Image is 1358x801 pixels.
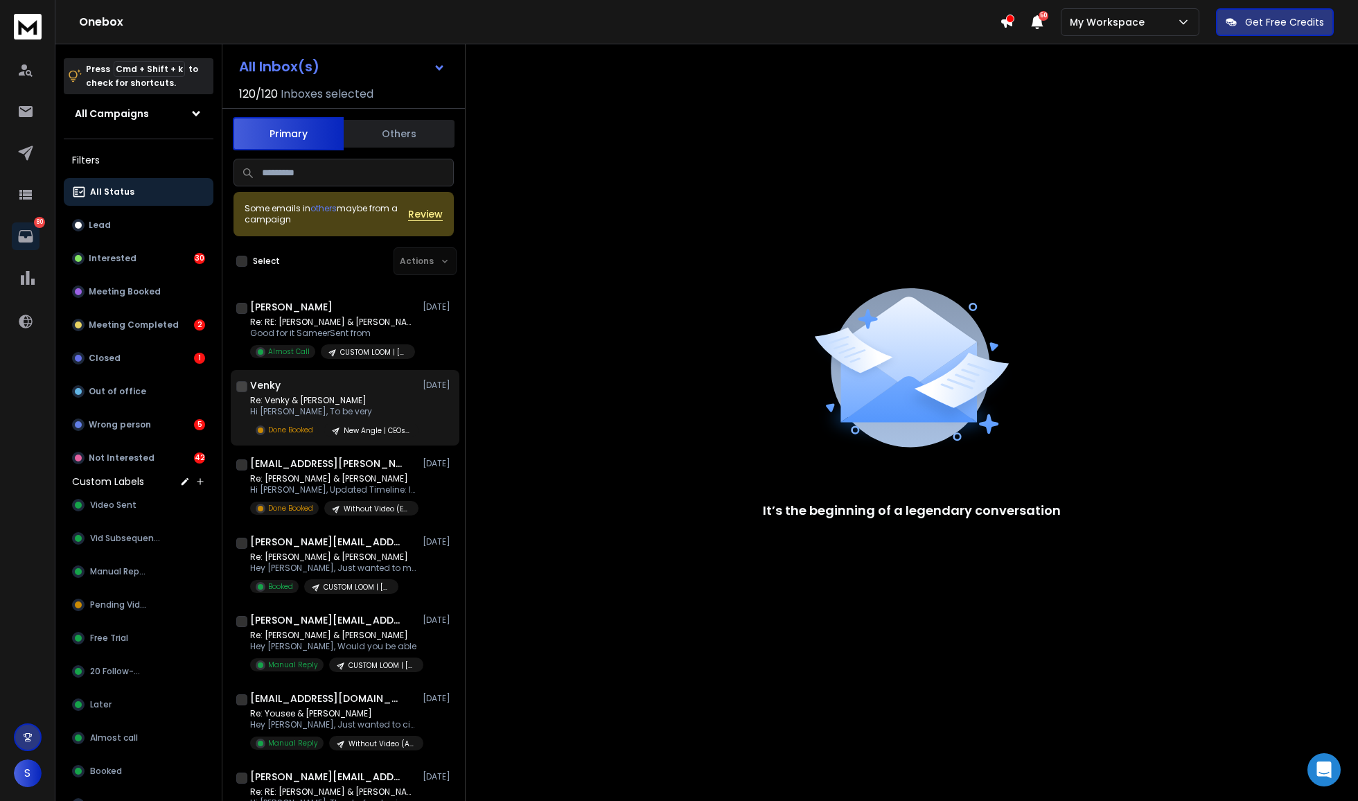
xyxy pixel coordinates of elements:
[64,724,213,752] button: Almost call
[64,311,213,339] button: Meeting Completed2
[64,178,213,206] button: All Status
[194,353,205,364] div: 1
[75,107,149,121] h1: All Campaigns
[423,693,454,704] p: [DATE]
[64,757,213,785] button: Booked
[89,386,146,397] p: Out of office
[90,533,163,544] span: Vid Subsequence
[90,599,150,610] span: Pending Video
[14,14,42,39] img: logo
[324,582,390,592] p: CUSTOM LOOM | [PERSON_NAME] | WHOLE WORLD
[423,536,454,547] p: [DATE]
[250,630,416,641] p: Re: [PERSON_NAME] & [PERSON_NAME]
[64,411,213,439] button: Wrong person5
[250,395,416,406] p: Re: Venky & [PERSON_NAME]
[12,222,39,250] a: 80
[64,245,213,272] button: Interested30
[64,591,213,619] button: Pending Video
[239,86,278,103] span: 120 / 120
[89,286,161,297] p: Meeting Booked
[268,346,310,357] p: Almost Call
[89,353,121,364] p: Closed
[64,491,213,519] button: Video Sent
[310,202,337,214] span: others
[90,186,134,197] p: All Status
[90,566,146,577] span: Manual Reply
[250,786,416,798] p: Re: RE: [PERSON_NAME] & [PERSON_NAME]
[423,771,454,782] p: [DATE]
[250,770,403,784] h1: [PERSON_NAME][EMAIL_ADDRESS][PERSON_NAME][DOMAIN_NAME]
[194,253,205,264] div: 30
[194,419,205,430] div: 5
[64,344,213,372] button: Closed1
[250,406,416,417] p: Hi [PERSON_NAME], To be very
[89,319,179,331] p: Meeting Completed
[194,452,205,464] div: 42
[344,425,410,436] p: New Angle | CEOs & Founders | [GEOGRAPHIC_DATA]
[763,501,1061,520] p: It’s the beginning of a legendary conversation
[408,207,443,221] button: Review
[64,378,213,405] button: Out of office
[349,739,415,749] p: Without Video (AI Automation Services)
[250,641,416,652] p: Hey [PERSON_NAME], Would you be able
[228,53,457,80] button: All Inbox(s)
[64,211,213,239] button: Lead
[250,457,403,470] h1: [EMAIL_ADDRESS][PERSON_NAME][DOMAIN_NAME]
[423,615,454,626] p: [DATE]
[250,535,403,549] h1: [PERSON_NAME][EMAIL_ADDRESS][PERSON_NAME][DOMAIN_NAME]
[1245,15,1324,29] p: Get Free Credits
[34,217,45,228] p: 80
[1039,11,1048,21] span: 50
[233,117,344,150] button: Primary
[89,452,155,464] p: Not Interested
[79,14,1000,30] h1: Onebox
[253,256,280,267] label: Select
[90,766,122,777] span: Booked
[89,220,111,231] p: Lead
[250,708,416,719] p: Re: Yousee & [PERSON_NAME]
[423,458,454,469] p: [DATE]
[1070,15,1150,29] p: My Workspace
[64,691,213,719] button: Later
[250,719,416,730] p: Hey [PERSON_NAME], Just wanted to circle
[344,118,455,149] button: Others
[86,62,198,90] p: Press to check for shortcuts.
[268,738,318,748] p: Manual Reply
[268,503,313,513] p: Done Booked
[64,444,213,472] button: Not Interested42
[268,425,313,435] p: Done Booked
[250,552,416,563] p: Re: [PERSON_NAME] & [PERSON_NAME]
[268,581,293,592] p: Booked
[250,613,403,627] h1: [PERSON_NAME][EMAIL_ADDRESS][DOMAIN_NAME]
[90,699,112,710] span: Later
[64,525,213,552] button: Vid Subsequence
[89,419,151,430] p: Wrong person
[340,347,407,358] p: CUSTOM LOOM | [PERSON_NAME] | WHOLE WORLD
[90,633,128,644] span: Free Trial
[90,500,136,511] span: Video Sent
[64,658,213,685] button: 20 Follow-up
[64,624,213,652] button: Free Trial
[194,319,205,331] div: 2
[14,759,42,787] button: S
[423,301,454,313] p: [DATE]
[64,150,213,170] h3: Filters
[281,86,373,103] h3: Inboxes selected
[114,61,185,77] span: Cmd + Shift + k
[268,660,318,670] p: Manual Reply
[90,666,145,677] span: 20 Follow-up
[344,504,410,514] p: Without Video (Email & AI Services)
[250,378,281,392] h1: Venky
[250,473,416,484] p: Re: [PERSON_NAME] & [PERSON_NAME]
[423,380,454,391] p: [DATE]
[72,475,144,488] h3: Custom Labels
[250,317,416,328] p: Re: RE: [PERSON_NAME] & [PERSON_NAME]
[89,253,136,264] p: Interested
[250,563,416,574] p: Hey [PERSON_NAME], Just wanted to make
[90,732,138,743] span: Almost call
[1216,8,1334,36] button: Get Free Credits
[64,558,213,586] button: Manual Reply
